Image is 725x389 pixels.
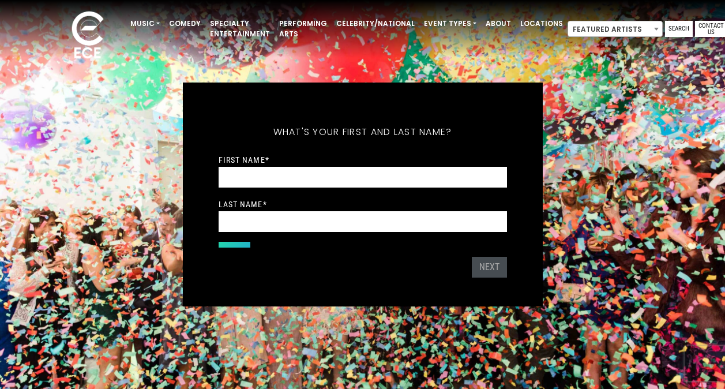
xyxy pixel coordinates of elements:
[275,14,332,44] a: Performing Arts
[219,199,267,210] label: Last Name
[665,21,693,37] a: Search
[332,14,419,33] a: Celebrity/National
[419,14,481,33] a: Event Types
[219,155,269,165] label: First Name
[481,14,516,33] a: About
[164,14,205,33] a: Comedy
[568,21,663,37] span: Featured Artists
[205,14,275,44] a: Specialty Entertainment
[59,8,117,64] img: ece_new_logo_whitev2-1.png
[516,14,568,33] a: Locations
[568,21,662,38] span: Featured Artists
[219,111,507,153] h5: What's your first and last name?
[126,14,164,33] a: Music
